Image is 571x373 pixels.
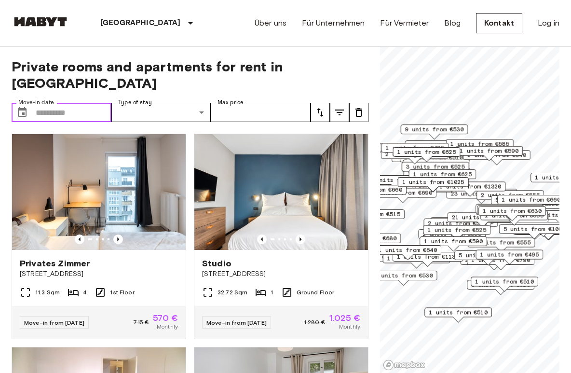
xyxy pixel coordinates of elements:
[361,175,432,190] div: Map marker
[339,185,407,200] div: Map marker
[446,189,517,204] div: Map marker
[296,235,305,244] button: Previous image
[202,269,360,279] span: [STREET_ADDRESS]
[20,258,90,269] span: Privates Zimmer
[463,150,530,165] div: Map marker
[429,308,488,317] span: 1 units from €510
[472,238,531,247] span: 2 units from €555
[373,188,432,197] span: 2 units from €690
[406,162,465,171] span: 3 units from €525
[483,207,542,215] span: 1 units from €630
[271,288,273,297] span: 1
[339,322,360,331] span: Monthly
[471,277,538,292] div: Map marker
[393,147,461,162] div: Map marker
[334,234,401,249] div: Map marker
[476,190,544,205] div: Map marker
[424,307,492,322] div: Map marker
[491,195,558,210] div: Map marker
[480,205,539,213] span: 1 units from €645
[392,152,459,167] div: Map marker
[24,319,84,326] span: Move-in from [DATE]
[35,288,60,297] span: 11.3 Sqm
[18,98,54,107] label: Move-in date
[477,206,544,221] div: Map marker
[405,140,473,155] div: Map marker
[430,217,498,232] div: Map marker
[446,139,514,154] div: Map marker
[255,17,286,29] a: Über uns
[20,269,178,279] span: [STREET_ADDRESS]
[374,271,433,280] span: 3 units from €530
[502,195,560,204] span: 1 units from €660
[495,196,554,205] span: 5 units from €660
[400,152,467,167] div: Map marker
[206,319,267,326] span: Move-in from [DATE]
[497,195,565,210] div: Map marker
[366,176,428,184] span: 30 units from €570
[428,226,487,235] span: 1 units from €525
[403,160,470,175] div: Map marker
[381,143,449,158] div: Map marker
[341,210,400,219] span: 1 units from €515
[467,255,534,270] div: Map marker
[383,253,450,268] div: Map marker
[435,218,493,226] span: 4 units from €605
[75,235,84,244] button: Previous image
[329,314,360,322] span: 1.025 €
[467,151,526,159] span: 1 units from €640
[435,181,506,196] div: Map marker
[459,251,517,260] span: 5 units from €590
[444,17,461,29] a: Blog
[460,147,518,155] span: 1 units from €590
[387,254,446,262] span: 1 units from €570
[481,213,548,228] div: Map marker
[13,103,32,122] button: Choose date
[393,252,463,267] div: Map marker
[503,225,566,234] span: 5 units from €1085
[12,134,186,339] a: Marketing picture of unit DE-01-12-003-01QPrevious imagePrevious imagePrivates Zimmer[STREET_ADDR...
[409,169,476,184] div: Map marker
[467,280,534,295] div: Map marker
[194,134,368,250] img: Marketing picture of unit DE-01-481-006-01
[402,178,464,186] span: 1 units from €1025
[476,204,543,219] div: Map marker
[439,182,502,191] span: 1 units from €1320
[448,212,518,227] div: Map marker
[297,288,335,297] span: Ground Floor
[349,103,368,122] button: tune
[304,318,326,327] span: 1.280 €
[405,125,464,134] span: 9 units from €530
[420,236,487,251] div: Map marker
[455,146,523,161] div: Map marker
[385,143,444,152] span: 1 units from €485
[476,250,543,265] div: Map marker
[218,288,247,297] span: 32.72 Sqm
[454,250,522,265] div: Map marker
[478,206,546,221] div: Map marker
[133,318,149,327] span: 715 €
[476,13,522,33] a: Kontakt
[380,17,429,29] a: Für Vermieter
[397,148,456,156] span: 1 units from €625
[338,234,397,243] span: 1 units from €680
[475,277,534,286] span: 1 units from €510
[452,213,514,221] span: 21 units from €575
[413,170,472,179] span: 1 units from €625
[397,252,459,261] span: 1 units from €1130
[330,103,349,122] button: tune
[12,17,69,27] img: Habyt
[538,17,559,29] a: Log in
[385,183,452,198] div: Map marker
[337,209,405,224] div: Map marker
[381,149,449,164] div: Map marker
[110,288,134,297] span: 1st Floor
[369,188,436,203] div: Map marker
[424,237,483,246] span: 1 units from €590
[401,124,468,139] div: Map marker
[311,103,330,122] button: tune
[370,271,437,286] div: Map marker
[468,237,535,252] div: Map marker
[12,58,368,91] span: Private rooms and apartments for rent in [GEOGRAPHIC_DATA]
